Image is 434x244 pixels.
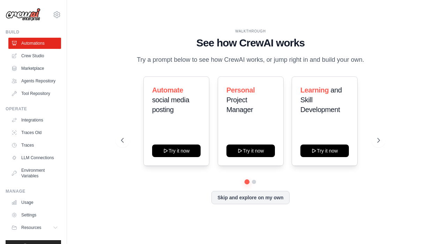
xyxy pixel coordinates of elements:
[152,86,183,94] span: Automate
[399,210,434,244] iframe: Chat Widget
[8,127,61,138] a: Traces Old
[8,152,61,163] a: LLM Connections
[8,63,61,74] a: Marketplace
[121,29,380,34] div: WALKTHROUGH
[6,188,61,194] div: Manage
[6,29,61,35] div: Build
[8,165,61,182] a: Environment Variables
[152,96,189,113] span: social media posting
[21,225,41,230] span: Resources
[8,50,61,61] a: Crew Studio
[8,222,61,233] button: Resources
[8,114,61,126] a: Integrations
[226,86,255,94] span: Personal
[226,96,253,113] span: Project Manager
[8,88,61,99] a: Tool Repository
[6,106,61,112] div: Operate
[211,191,289,204] button: Skip and explore on my own
[133,55,368,65] p: Try a prompt below to see how CrewAI works, or jump right in and build your own.
[8,38,61,49] a: Automations
[300,86,342,113] span: and Skill Development
[300,86,329,94] span: Learning
[8,75,61,87] a: Agents Repository
[8,197,61,208] a: Usage
[300,145,349,157] button: Try it now
[8,140,61,151] a: Traces
[152,145,201,157] button: Try it now
[6,8,40,21] img: Logo
[226,145,275,157] button: Try it now
[8,209,61,221] a: Settings
[121,37,380,49] h1: See how CrewAI works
